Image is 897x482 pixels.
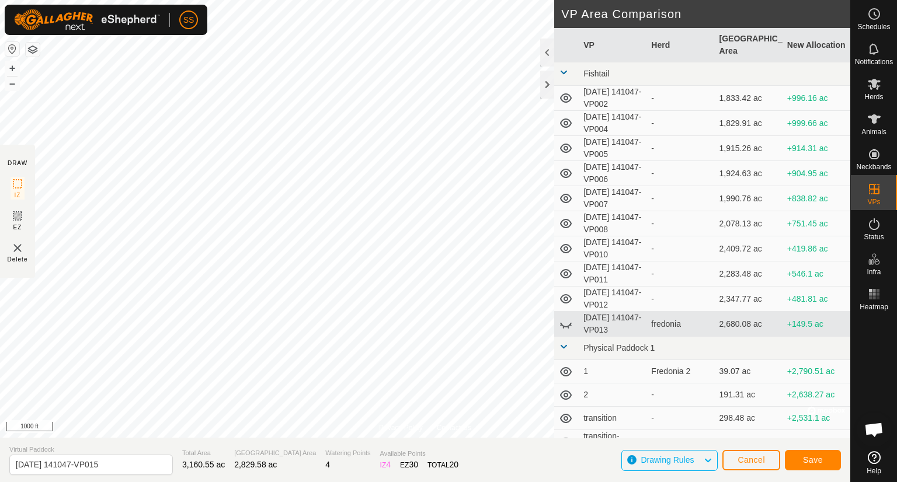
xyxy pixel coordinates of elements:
div: IZ [380,459,391,471]
td: [DATE] 141047-VP012 [579,287,646,312]
td: 39.07 ac [715,360,783,383]
span: Drawing Rules [641,455,694,464]
th: [GEOGRAPHIC_DATA] Area [715,28,783,62]
td: 2,409.72 ac [715,236,783,261]
span: Delete [8,255,28,264]
span: SS [183,14,194,26]
span: VPs [867,198,880,205]
span: Watering Points [325,448,370,458]
td: +419.86 ac [783,236,850,261]
span: EZ [13,223,22,232]
span: 30 [409,460,418,469]
td: +481.81 ac [783,287,850,312]
td: 1,829.91 ac [715,111,783,136]
div: - [651,92,710,104]
td: +914.31 ac [783,136,850,161]
span: 20 [450,460,459,469]
th: VP [579,28,646,62]
td: +546.1 ac [783,261,850,287]
div: - [651,268,710,280]
a: Privacy Policy [379,422,423,433]
td: [DATE] 141047-VP007 [579,186,646,211]
td: +2,790.51 ac [783,360,850,383]
td: 1,924.63 ac [715,161,783,186]
td: 1,833.42 ac [715,86,783,111]
td: [DATE] 141047-VP006 [579,161,646,186]
td: [DATE] 141047-VP008 [579,211,646,236]
td: [DATE] 141047-VP010 [579,236,646,261]
td: transition [579,407,646,430]
td: 276.83 ac [715,430,783,455]
td: +2,531.1 ac [783,407,850,430]
span: Neckbands [856,163,891,170]
button: Save [785,450,841,470]
td: +904.95 ac [783,161,850,186]
span: Status [864,233,884,240]
span: Help [867,467,881,474]
div: - [651,412,710,424]
div: EZ [400,459,418,471]
span: 4 [386,460,391,469]
span: Animals [861,128,886,135]
span: Infra [867,268,881,275]
span: Available Points [380,449,459,459]
td: 1,990.76 ac [715,186,783,211]
div: - [651,293,710,305]
td: +149.5 ac [783,312,850,337]
td: +2,638.27 ac [783,383,850,407]
button: + [5,61,19,75]
div: Fredonia 2 [651,365,710,378]
a: Contact Us [437,422,471,433]
td: 1 [579,360,646,383]
td: [DATE] 141047-VP004 [579,111,646,136]
th: Herd [646,28,714,62]
td: [DATE] 141047-VP002 [579,86,646,111]
button: – [5,76,19,90]
div: Open chat [857,412,892,447]
a: Help [851,446,897,479]
button: Map Layers [26,43,40,57]
td: [DATE] 141047-VP013 [579,312,646,337]
td: 2,347.77 ac [715,287,783,312]
td: transition-VP001 [579,430,646,455]
img: Gallagher Logo [14,9,160,30]
span: 4 [325,460,330,469]
h2: VP Area Comparison [561,7,850,21]
td: +999.66 ac [783,111,850,136]
div: - [651,193,710,205]
td: +2,552.75 ac [783,430,850,455]
div: - [651,167,710,180]
td: +838.82 ac [783,186,850,211]
td: 2,283.48 ac [715,261,783,287]
div: fredonia [651,318,710,330]
td: +996.16 ac [783,86,850,111]
img: VP [11,241,25,255]
button: Reset Map [5,42,19,56]
div: - [651,243,710,255]
div: TOTAL [427,459,458,471]
span: IZ [15,191,21,200]
span: Total Area [182,448,225,458]
span: Notifications [855,58,893,65]
td: 2,680.08 ac [715,312,783,337]
td: 1,915.26 ac [715,136,783,161]
div: - [651,142,710,155]
button: Cancel [722,450,780,470]
td: +751.45 ac [783,211,850,236]
div: - [651,218,710,230]
div: DRAW [8,159,27,167]
td: 298.48 ac [715,407,783,430]
th: New Allocation [783,28,850,62]
span: Cancel [738,455,765,464]
span: 2,829.58 ac [234,460,277,469]
span: 3,160.55 ac [182,460,225,469]
td: [DATE] 141047-VP011 [579,261,646,287]
span: [GEOGRAPHIC_DATA] Area [234,448,316,458]
td: 2,078.13 ac [715,211,783,236]
td: [DATE] 141047-VP005 [579,136,646,161]
div: - [651,436,710,449]
span: Physical Paddock 1 [583,343,655,352]
span: Schedules [857,23,890,30]
td: 191.31 ac [715,383,783,407]
span: Herds [864,93,883,100]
